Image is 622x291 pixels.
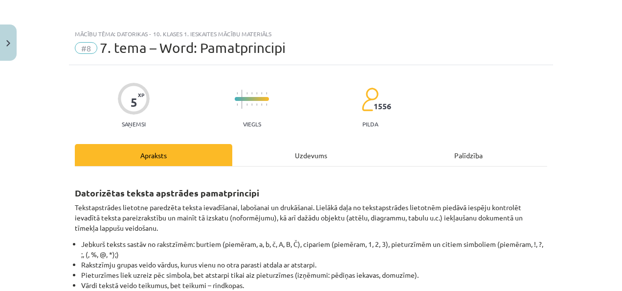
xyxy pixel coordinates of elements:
img: icon-short-line-57e1e144782c952c97e751825c79c345078a6d821885a25fce030b3d8c18986b.svg [256,103,257,106]
img: icon-short-line-57e1e144782c952c97e751825c79c345078a6d821885a25fce030b3d8c18986b.svg [266,103,267,106]
div: Mācību tēma: Datorikas - 10. klases 1. ieskaites mācību materiāls [75,30,547,37]
img: icon-short-line-57e1e144782c952c97e751825c79c345078a6d821885a25fce030b3d8c18986b.svg [261,103,262,106]
img: students-c634bb4e5e11cddfef0936a35e636f08e4e9abd3cc4e673bd6f9a4125e45ecb1.svg [361,87,378,112]
img: icon-short-line-57e1e144782c952c97e751825c79c345078a6d821885a25fce030b3d8c18986b.svg [246,103,247,106]
img: icon-short-line-57e1e144782c952c97e751825c79c345078a6d821885a25fce030b3d8c18986b.svg [266,92,267,95]
span: 1556 [374,102,391,111]
img: icon-short-line-57e1e144782c952c97e751825c79c345078a6d821885a25fce030b3d8c18986b.svg [256,92,257,95]
img: icon-short-line-57e1e144782c952c97e751825c79c345078a6d821885a25fce030b3d8c18986b.svg [237,103,238,106]
span: XP [138,92,144,97]
p: pilda [362,121,378,127]
img: icon-short-line-57e1e144782c952c97e751825c79c345078a6d821885a25fce030b3d8c18986b.svg [246,92,247,95]
li: Jebkurš teksts sastāv no rakstzīmēm: burtiem (piemēram, a, b, č, A, B, Č), cipariem (piemēram, 1,... [81,239,547,260]
div: Uzdevums [232,144,390,166]
img: icon-close-lesson-0947bae3869378f0d4975bcd49f059093ad1ed9edebbc8119c70593378902aed.svg [6,40,10,47]
img: icon-short-line-57e1e144782c952c97e751825c79c345078a6d821885a25fce030b3d8c18986b.svg [237,92,238,95]
p: Viegls [243,121,261,127]
li: Vārdi tekstā veido teikumus, bet teikumi – rindkopas. [81,280,547,291]
div: Apraksts [75,144,232,166]
div: Palīdzība [390,144,547,166]
img: icon-short-line-57e1e144782c952c97e751825c79c345078a6d821885a25fce030b3d8c18986b.svg [261,92,262,95]
p: Saņemsi [118,121,150,127]
li: Pieturzīmes liek uzreiz pēc simbola, bet atstarpi tikai aiz pieturzīmes (izņēmumi: pēdiņas iekava... [81,270,547,280]
p: Tekstapstrādes lietotne paredzēta teksta ievadīšanai, labošanai un drukāšanai. Lielākā daļa no te... [75,202,547,233]
span: 7. tema – Word: Pamatprincipi [100,40,286,56]
div: 5 [131,96,137,109]
img: icon-long-line-d9ea69661e0d244f92f715978eff75569469978d946b2353a9bb055b3ed8787d.svg [242,90,243,109]
li: Rakstzīmju grupas veido vārdus, kurus vienu no otra parasti atdala ar atstarpi. [81,260,547,270]
span: #8 [75,42,97,54]
strong: Datorizētas teksta apstrādes pamatprincipi [75,187,259,198]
